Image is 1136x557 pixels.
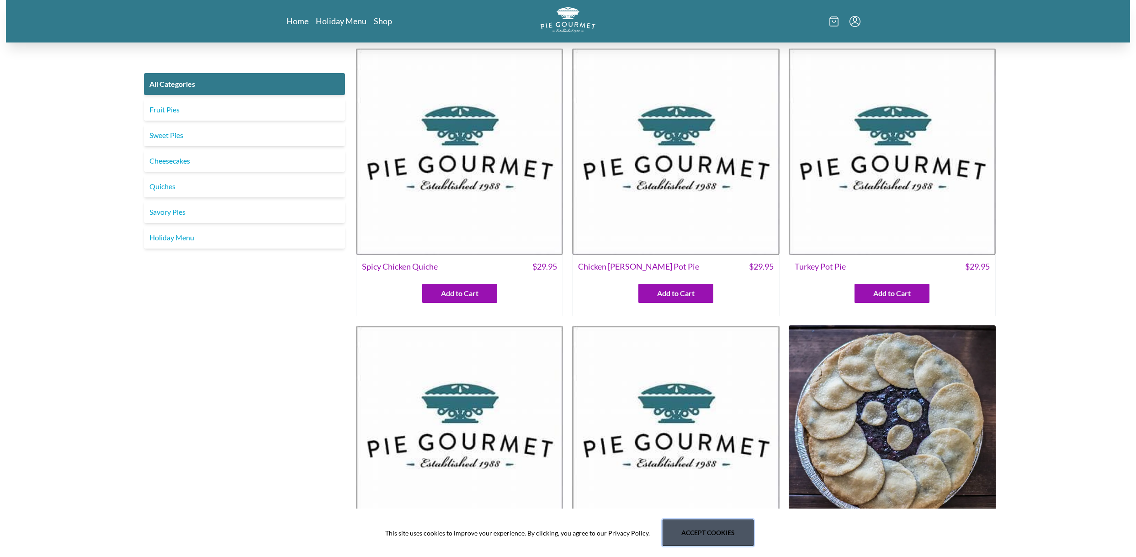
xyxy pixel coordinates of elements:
[638,284,713,303] button: Add to Cart
[287,16,308,27] a: Home
[441,288,478,299] span: Add to Cart
[356,48,563,255] img: Spicy Chicken Quiche
[316,16,366,27] a: Holiday Menu
[873,288,911,299] span: Add to Cart
[541,7,595,32] img: logo
[663,520,754,546] button: Accept cookies
[144,73,345,95] a: All Categories
[578,260,699,273] span: Chicken [PERSON_NAME] Pot Pie
[789,48,996,255] img: Turkey Pot Pie
[572,325,779,532] img: Spinach Artichoke Quiche
[541,7,595,35] a: Logo
[965,260,990,273] span: $ 29.95
[657,288,695,299] span: Add to Cart
[532,260,557,273] span: $ 29.95
[144,124,345,146] a: Sweet Pies
[144,201,345,223] a: Savory Pies
[572,48,779,255] img: Chicken Curry Pot Pie
[144,175,345,197] a: Quiches
[374,16,392,27] a: Shop
[795,260,846,273] span: Turkey Pot Pie
[385,528,650,538] span: This site uses cookies to improve your experience. By clicking, you agree to our Privacy Policy.
[789,325,996,532] img: Blueberry
[144,99,345,121] a: Fruit Pies
[849,16,860,27] button: Menu
[855,284,929,303] button: Add to Cart
[144,150,345,172] a: Cheesecakes
[362,260,438,273] span: Spicy Chicken Quiche
[356,325,563,532] img: Potato Bacon Pot Pie
[144,227,345,249] a: Holiday Menu
[422,284,497,303] button: Add to Cart
[749,260,774,273] span: $ 29.95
